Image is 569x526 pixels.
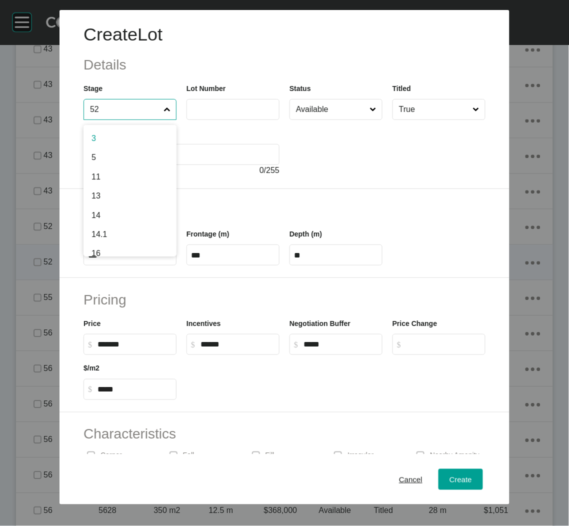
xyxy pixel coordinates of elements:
label: Stage [83,84,102,92]
h2: Pricing [83,290,485,309]
label: Depth (m) [289,230,322,238]
h1: Create Lot [83,22,485,47]
button: Cancel [388,469,433,490]
input: $ [200,340,275,348]
span: Show menu... [162,99,172,119]
div: 14.1 [83,225,176,244]
div: 13 [83,186,176,205]
div: 14 [83,206,176,225]
h2: Details [83,55,485,74]
div: / 255 [83,165,279,176]
tspan: $ [88,340,92,349]
span: Close menu... [471,99,481,119]
button: Create [438,469,483,490]
div: 5 [83,148,176,167]
label: Incentives [186,319,220,327]
label: Titled [392,84,411,92]
label: Negotiation Buffer [289,319,350,327]
input: $ [406,340,481,348]
span: 0 [259,166,264,174]
p: Irregular [347,451,373,461]
label: $/m2 [83,364,99,372]
span: Close menu... [368,99,378,119]
div: 11 [83,167,176,186]
h2: Characteristics [83,424,485,444]
label: Status [289,84,311,92]
input: Available [294,99,368,119]
span: Create [449,475,472,483]
div: 3 [83,125,176,148]
label: Price Change [392,319,437,327]
p: Corner [100,451,122,461]
tspan: $ [191,340,195,349]
label: Price [83,319,100,327]
input: 52 [88,99,162,119]
p: Nearby Amenity [430,451,479,461]
p: Fall [183,451,194,461]
input: True [397,99,471,119]
tspan: $ [397,340,401,349]
label: Frontage (m) [186,230,229,238]
h2: Area [83,201,485,220]
p: Fill [265,451,274,461]
label: Lot Number [186,84,226,92]
span: Cancel [399,475,422,483]
input: $ [97,385,172,394]
tspan: $ [88,385,92,394]
input: $ [303,340,378,348]
input: $ [97,340,172,348]
tspan: $ [294,340,298,349]
div: 16 [83,244,176,263]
